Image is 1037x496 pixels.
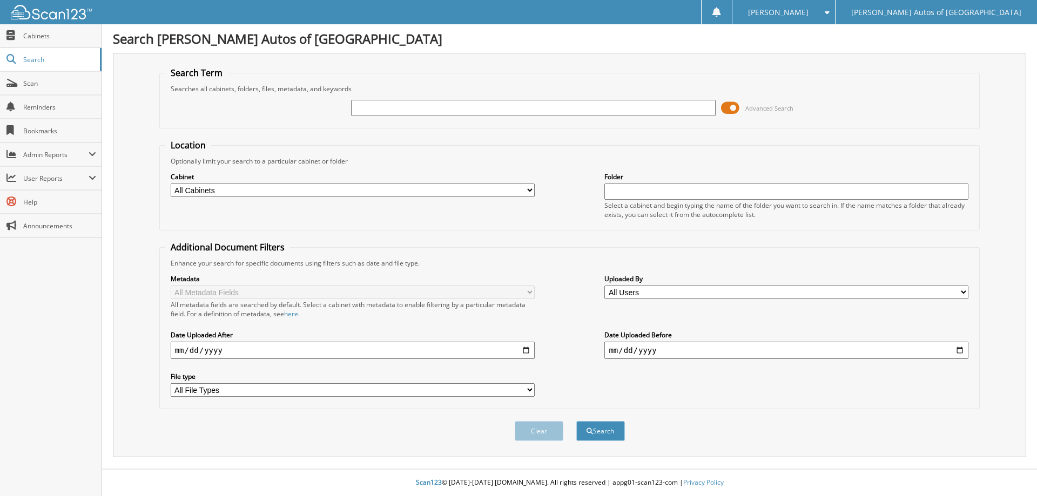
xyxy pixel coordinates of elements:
h1: Search [PERSON_NAME] Autos of [GEOGRAPHIC_DATA] [113,30,1026,47]
span: Advanced Search [745,104,793,112]
legend: Search Term [165,67,228,79]
label: Cabinet [171,172,535,181]
div: Searches all cabinets, folders, files, metadata, and keywords [165,84,974,93]
input: start [171,342,535,359]
img: scan123-logo-white.svg [11,5,92,19]
span: User Reports [23,174,89,183]
button: Search [576,421,625,441]
div: © [DATE]-[DATE] [DOMAIN_NAME]. All rights reserved | appg01-scan123-com | [102,470,1037,496]
span: Admin Reports [23,150,89,159]
span: Search [23,55,95,64]
legend: Additional Document Filters [165,241,290,253]
legend: Location [165,139,211,151]
span: [PERSON_NAME] Autos of [GEOGRAPHIC_DATA] [851,9,1021,16]
div: All metadata fields are searched by default. Select a cabinet with metadata to enable filtering b... [171,300,535,318]
a: Privacy Policy [683,478,724,487]
span: Scan123 [416,478,442,487]
span: Help [23,198,96,207]
div: Select a cabinet and begin typing the name of the folder you want to search in. If the name match... [604,201,968,219]
label: Metadata [171,274,535,283]
button: Clear [515,421,563,441]
span: Announcements [23,221,96,230]
span: [PERSON_NAME] [748,9,809,16]
label: Date Uploaded After [171,330,535,339]
a: here [284,309,298,318]
div: Enhance your search for specific documents using filters such as date and file type. [165,259,974,268]
span: Reminders [23,103,96,112]
span: Bookmarks [23,126,96,135]
div: Optionally limit your search to a particular cabinet or folder [165,157,974,166]
span: Scan [23,79,96,88]
label: Folder [604,172,968,181]
label: Uploaded By [604,274,968,283]
span: Cabinets [23,31,96,40]
input: end [604,342,968,359]
label: Date Uploaded Before [604,330,968,339]
label: File type [171,372,535,381]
